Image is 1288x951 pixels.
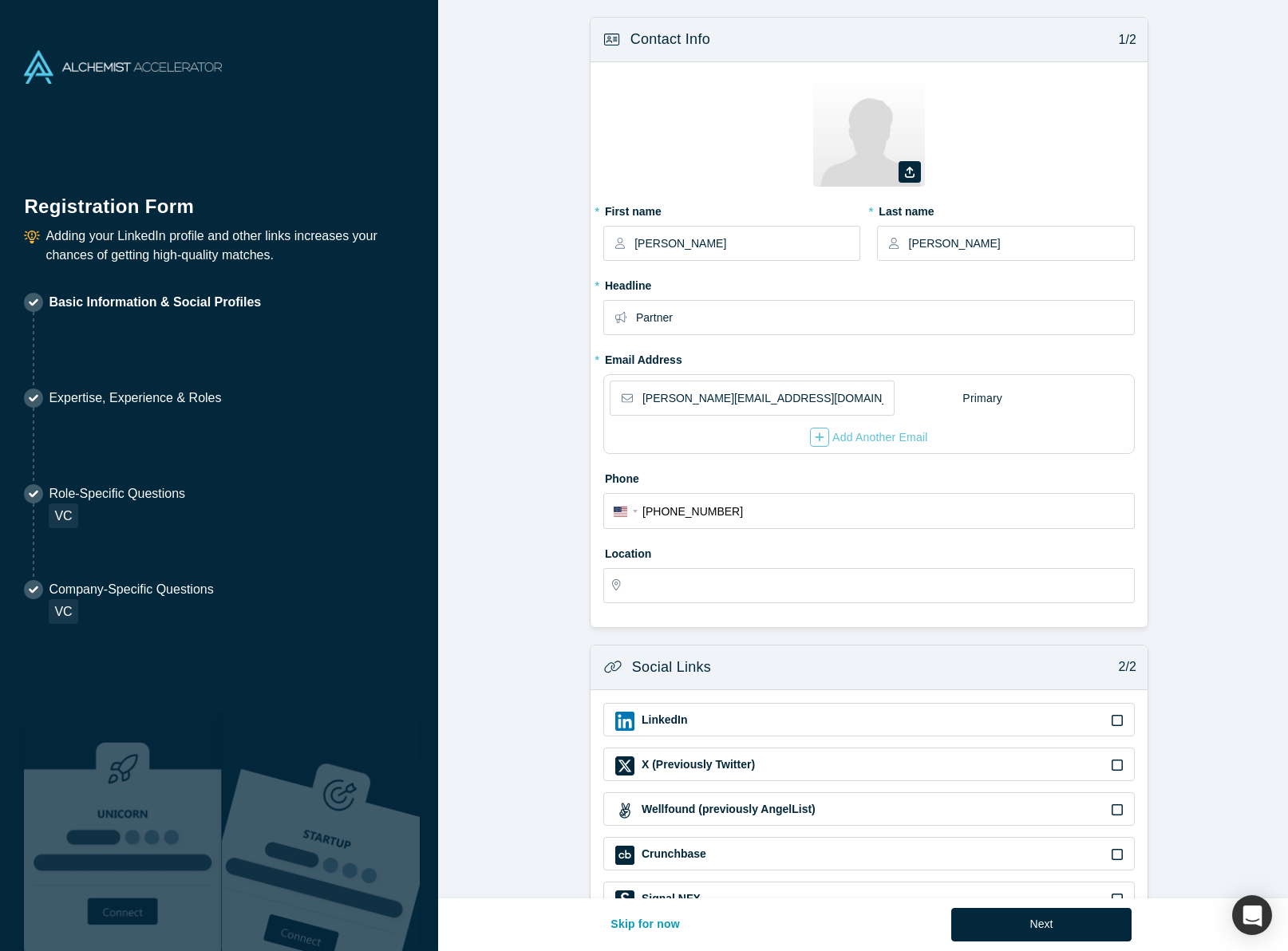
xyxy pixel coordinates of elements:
[24,716,222,951] img: Robust Technologies
[49,580,213,599] p: Company-Specific Questions
[45,227,413,265] p: Adding your LinkedIn profile and other links increases your chances of getting high-quality matches.
[640,890,701,907] label: Signal NFX
[615,712,634,731] img: LinkedIn icon
[49,389,221,408] p: Expertise, Experience & Roles
[630,29,710,50] h3: Contact Info
[603,882,1135,915] div: Signal NFX iconSignal NFX
[603,346,682,369] label: Email Address
[603,465,1135,487] label: Phone
[640,712,688,728] label: LinkedIn
[877,198,1134,220] label: Last name
[813,75,925,187] img: Profile user default
[603,792,1135,826] div: Wellfound (previously AngelList) iconWellfound (previously AngelList)
[1110,657,1136,677] p: 2/2
[49,293,261,312] p: Basic Information & Social Profiles
[603,748,1135,781] div: X (Previously Twitter) iconX (Previously Twitter)
[603,703,1135,736] div: LinkedIn iconLinkedIn
[603,272,1135,294] label: Headline
[1110,30,1136,49] p: 1/2
[809,427,929,448] button: Add Another Email
[49,503,77,528] div: VC
[49,484,185,503] p: Role-Specific Questions
[810,428,928,447] div: Add Another Email
[636,301,1133,334] input: Partner, CEO
[615,756,634,775] img: X (Previously Twitter) icon
[640,801,816,818] label: Wellfound (previously AngelList)
[962,385,1003,412] div: Primary
[615,846,634,865] img: Crunchbase icon
[24,176,413,221] h1: Registration Form
[222,716,420,951] img: Prism AI
[603,540,1135,562] label: Location
[632,657,711,678] h3: Social Links
[603,837,1135,870] div: Crunchbase iconCrunchbase
[603,198,860,220] label: First name
[640,756,755,773] label: X (Previously Twitter)
[24,50,222,84] img: Alchemist Accelerator Logo
[615,890,634,910] img: Signal NFX icon
[49,599,77,624] div: VC
[951,908,1132,941] button: Next
[615,801,634,820] img: Wellfound (previously AngelList) icon
[594,908,697,941] button: Skip for now
[640,846,706,862] label: Crunchbase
